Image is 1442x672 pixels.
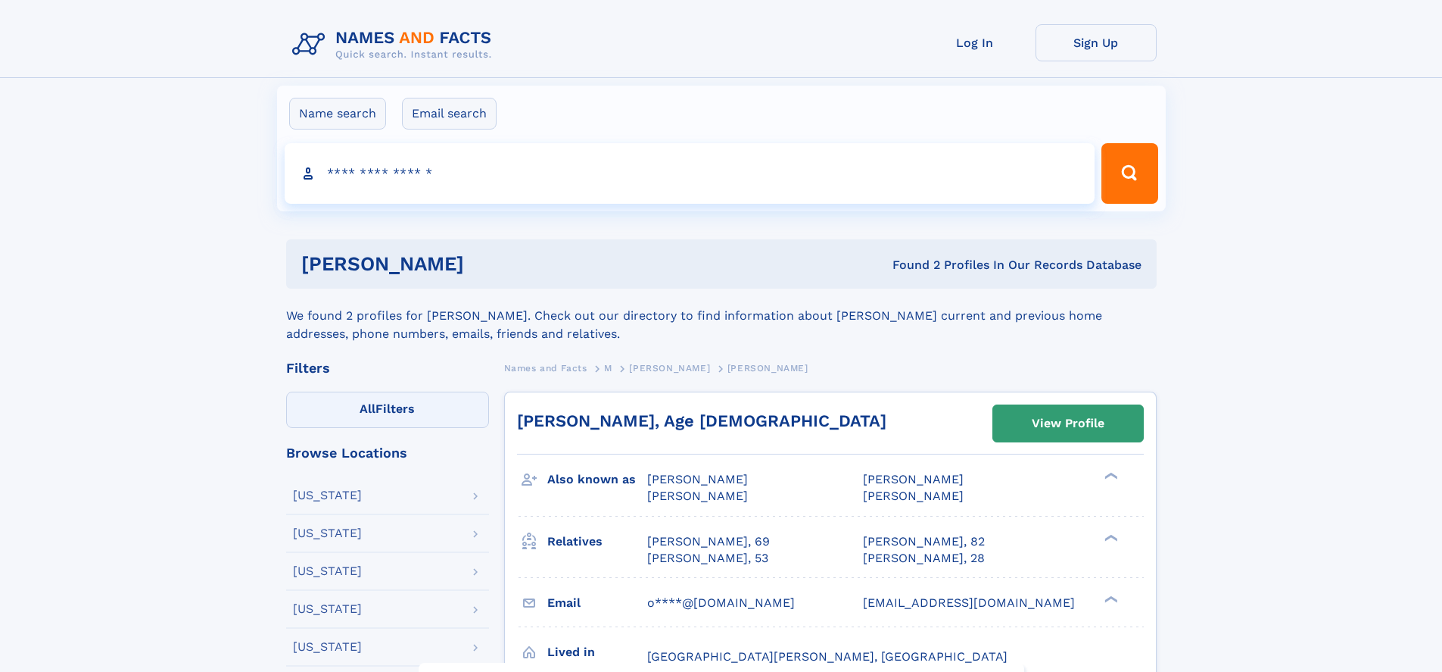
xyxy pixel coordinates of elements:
span: [GEOGRAPHIC_DATA][PERSON_NAME], [GEOGRAPHIC_DATA] [647,649,1008,664]
div: ❯ [1101,533,1119,542]
a: Sign Up [1036,24,1157,61]
button: Search Button [1101,143,1157,204]
span: [EMAIL_ADDRESS][DOMAIN_NAME] [863,595,1075,610]
span: [PERSON_NAME] [863,472,964,486]
label: Name search [289,98,386,130]
h3: Lived in [547,639,647,665]
span: [PERSON_NAME] [647,472,748,486]
div: We found 2 profiles for [PERSON_NAME]. Check out our directory to find information about [PERSON_... [286,289,1157,343]
a: [PERSON_NAME] [629,358,710,377]
h3: Relatives [547,529,647,555]
a: [PERSON_NAME], 82 [863,533,985,550]
div: Filters [286,361,489,375]
a: [PERSON_NAME], Age [DEMOGRAPHIC_DATA] [517,411,886,430]
div: [US_STATE] [293,603,362,615]
div: [US_STATE] [293,641,362,653]
h3: Email [547,590,647,616]
div: Browse Locations [286,446,489,460]
h3: Also known as [547,467,647,492]
a: Names and Facts [504,358,587,377]
a: M [604,358,612,377]
label: Email search [402,98,497,130]
div: [US_STATE] [293,489,362,502]
span: [PERSON_NAME] [629,363,710,374]
div: View Profile [1032,406,1104,441]
span: All [360,402,375,416]
h1: [PERSON_NAME] [301,255,678,273]
span: [PERSON_NAME] [727,363,808,374]
span: [PERSON_NAME] [863,489,964,503]
label: Filters [286,392,489,428]
input: search input [285,143,1095,204]
a: [PERSON_NAME], 28 [863,550,985,567]
span: [PERSON_NAME] [647,489,748,503]
div: [US_STATE] [293,527,362,539]
a: [PERSON_NAME], 53 [647,550,768,567]
div: Found 2 Profiles In Our Records Database [678,257,1141,273]
span: M [604,363,612,374]
a: Log In [914,24,1036,61]
a: View Profile [993,405,1143,442]
a: [PERSON_NAME], 69 [647,533,770,550]
div: ❯ [1101,594,1119,604]
div: ❯ [1101,471,1119,481]
div: [US_STATE] [293,565,362,577]
img: Logo Names and Facts [286,24,504,65]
